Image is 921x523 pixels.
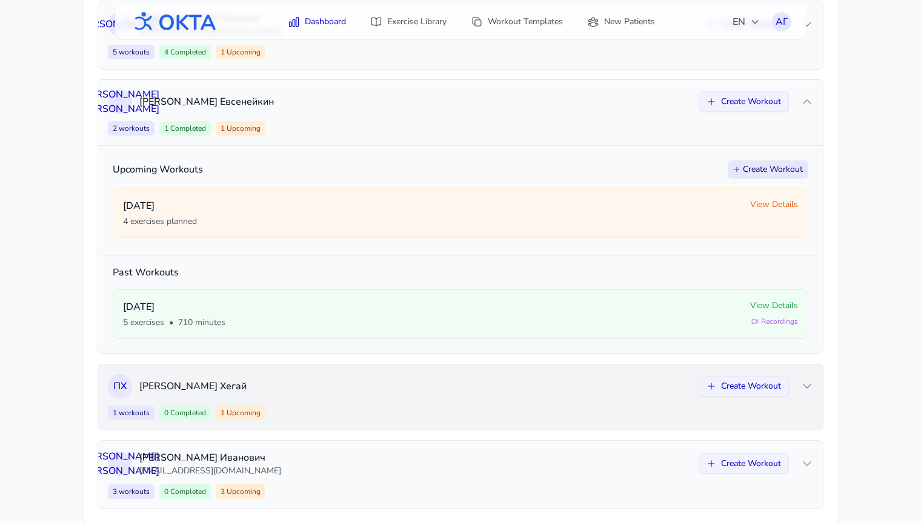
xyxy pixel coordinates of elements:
[159,121,211,136] span: 1
[159,484,211,499] span: 0
[139,379,691,393] p: [PERSON_NAME] Хегай
[159,406,211,420] span: 0
[178,317,225,329] span: 710 minutes
[123,317,164,329] span: 5 exercises
[750,300,798,312] span: View Details
[750,199,798,211] span: View Details
[130,6,217,38] img: OKTA logo
[139,465,691,477] p: [EMAIL_ADDRESS][DOMAIN_NAME]
[168,408,206,418] span: Completed
[751,317,798,326] span: Recordings
[113,162,203,177] h3: Upcoming Workouts
[216,121,265,136] span: 1
[113,265,808,280] h3: Past Workouts
[216,45,265,59] span: 1
[81,87,159,116] span: [PERSON_NAME] [PERSON_NAME]
[123,300,740,314] p: [DATE]
[733,15,760,29] span: EN
[168,487,206,496] span: Completed
[117,123,150,133] span: workouts
[699,376,789,396] button: Create Workout
[117,47,150,57] span: workouts
[159,45,211,59] span: 4
[108,406,155,420] span: 1
[580,11,662,33] a: New Patients
[216,484,265,499] span: 3
[123,199,740,213] p: [DATE]
[168,123,206,133] span: Completed
[363,11,454,33] a: Exercise Library
[699,91,789,112] button: Create Workout
[728,160,808,179] button: Create Workout
[699,453,789,474] button: Create Workout
[464,11,570,33] a: Workout Templates
[113,379,127,393] span: П Х
[225,47,261,57] span: Upcoming
[81,449,159,478] span: [PERSON_NAME] [PERSON_NAME]
[117,408,150,418] span: workouts
[108,45,155,59] span: 5
[725,10,767,34] button: EN
[117,487,150,496] span: workouts
[108,121,155,136] span: 2
[772,12,791,31] button: АГ
[139,450,691,465] p: [PERSON_NAME] Иванович
[123,215,197,228] span: 4 exercises planned
[139,94,691,109] p: [PERSON_NAME] Евсенейкин
[216,406,265,420] span: 1
[225,123,261,133] span: Upcoming
[169,317,173,329] span: •
[168,47,206,57] span: Completed
[108,484,155,499] span: 3
[225,408,261,418] span: Upcoming
[281,11,353,33] a: Dashboard
[225,487,261,496] span: Upcoming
